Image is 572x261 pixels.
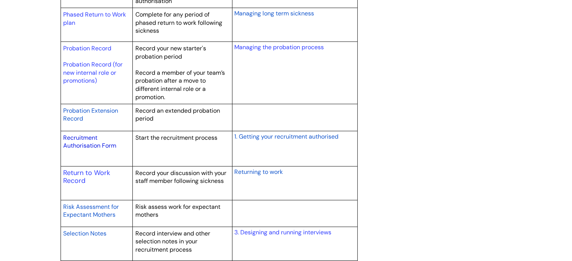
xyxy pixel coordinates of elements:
[135,169,226,185] span: Record your discussion with your staff member following sickness
[234,43,323,51] a: Managing the probation process
[135,44,206,60] span: Record your new starter's probation period
[135,229,210,253] span: Record interview and other selection notes in your recruitment process
[63,44,111,52] a: Probation Record
[234,9,314,18] a: Managing long term sickness
[63,11,126,27] a: Phased Return to Work plan
[234,167,282,176] a: Returning to work
[234,168,282,176] span: Returning to work
[234,133,338,140] span: 1. Getting your recruitment authorised
[63,106,118,123] a: Probation Extension Record
[234,228,331,236] a: 3. Designing and running interviews
[135,107,220,123] span: Record an extended probation period
[234,9,314,17] span: Managing long term sickness
[63,168,110,186] a: Return to Work Record
[63,203,119,219] span: Risk Assessment for Expectant Mothers
[63,60,123,84] a: Probation Record (for new internal role or promotions)
[135,134,217,142] span: Start the recruitment process
[63,229,106,238] a: Selection Notes
[63,107,118,123] span: Probation Extension Record
[234,132,338,141] a: 1. Getting your recruitment authorised
[135,11,222,35] span: Complete for any period of phased return to work following sickness
[63,134,116,150] a: Recruitment Authorisation Form
[63,202,119,219] a: Risk Assessment for Expectant Mothers
[135,203,220,219] span: Risk assess work for expectant mothers
[135,69,225,101] span: Record a member of your team’s probation after a move to different internal role or a promotion.
[63,229,106,237] span: Selection Notes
